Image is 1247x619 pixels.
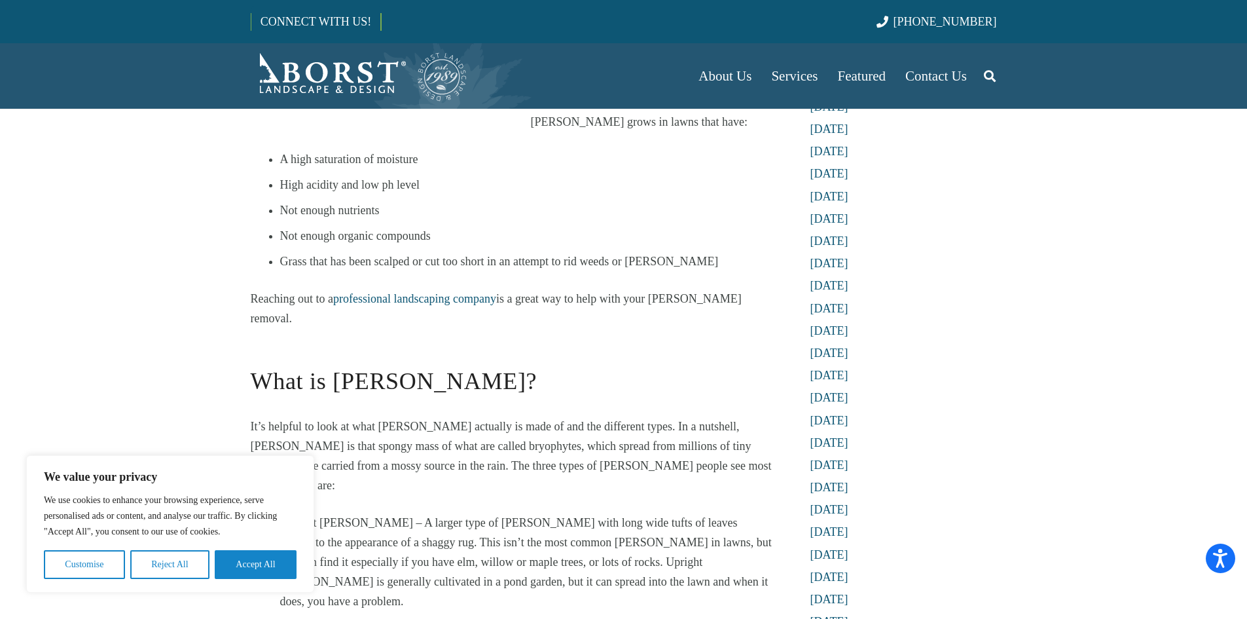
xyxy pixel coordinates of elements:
[810,548,848,561] a: [DATE]
[810,145,848,158] a: [DATE]
[810,369,848,382] a: [DATE]
[761,43,827,109] a: Services
[810,414,848,427] a: [DATE]
[251,346,773,399] h2: What is [PERSON_NAME]?
[280,200,773,220] p: Not enough nutrients
[810,122,848,136] a: [DATE]
[810,525,848,538] a: [DATE]
[810,302,848,315] a: [DATE]
[810,593,848,606] a: [DATE]
[810,571,848,584] a: [DATE]
[810,459,848,472] a: [DATE]
[905,68,967,84] span: Contact Us
[44,493,297,540] p: We use cookies to enhance your browsing experience, serve personalised ads or content, and analys...
[26,455,314,593] div: We value your privacy
[828,43,895,109] a: Featured
[810,391,848,404] a: [DATE]
[130,550,209,579] button: Reject All
[280,513,773,611] p: Upright [PERSON_NAME] – A larger type of [PERSON_NAME] with long wide tufts of leaves similar to ...
[215,550,297,579] button: Accept All
[810,167,848,180] a: [DATE]
[698,68,751,84] span: About Us
[810,190,848,203] a: [DATE]
[280,226,773,246] p: Not enough organic compounds
[810,481,848,494] a: [DATE]
[810,503,848,516] a: [DATE]
[810,100,848,113] a: [DATE]
[280,175,773,195] p: High acidity and low ph level
[810,279,848,292] a: [DATE]
[894,15,997,28] span: [PHONE_NUMBER]
[251,92,773,132] p: Besides tall trees causing lots of constant shade, [PERSON_NAME] grows in lawns that have:
[251,289,773,328] p: Reaching out to a is a great way to help with your [PERSON_NAME] removal.
[251,417,773,495] p: It’s helpful to look at what [PERSON_NAME] actually is made of and the different types. In a nuts...
[333,292,496,305] a: professional landscaping company
[280,149,773,169] p: A high saturation of moisture
[44,469,297,485] p: We value your privacy
[810,234,848,248] a: [DATE]
[877,15,996,28] a: [PHONE_NUMBER]
[810,257,848,270] a: [DATE]
[810,347,848,360] a: [DATE]
[977,60,1003,92] a: Search
[895,43,977,109] a: Contact Us
[771,68,818,84] span: Services
[810,436,848,449] a: [DATE]
[280,252,773,271] p: Grass that has been scalped or cut too short in an attempt to rid weeds or [PERSON_NAME]
[251,50,468,102] a: Borst-Logo
[689,43,761,109] a: About Us
[44,550,125,579] button: Customise
[810,324,848,337] a: [DATE]
[251,6,380,37] a: CONNECT WITH US!
[838,68,886,84] span: Featured
[810,212,848,225] a: [DATE]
